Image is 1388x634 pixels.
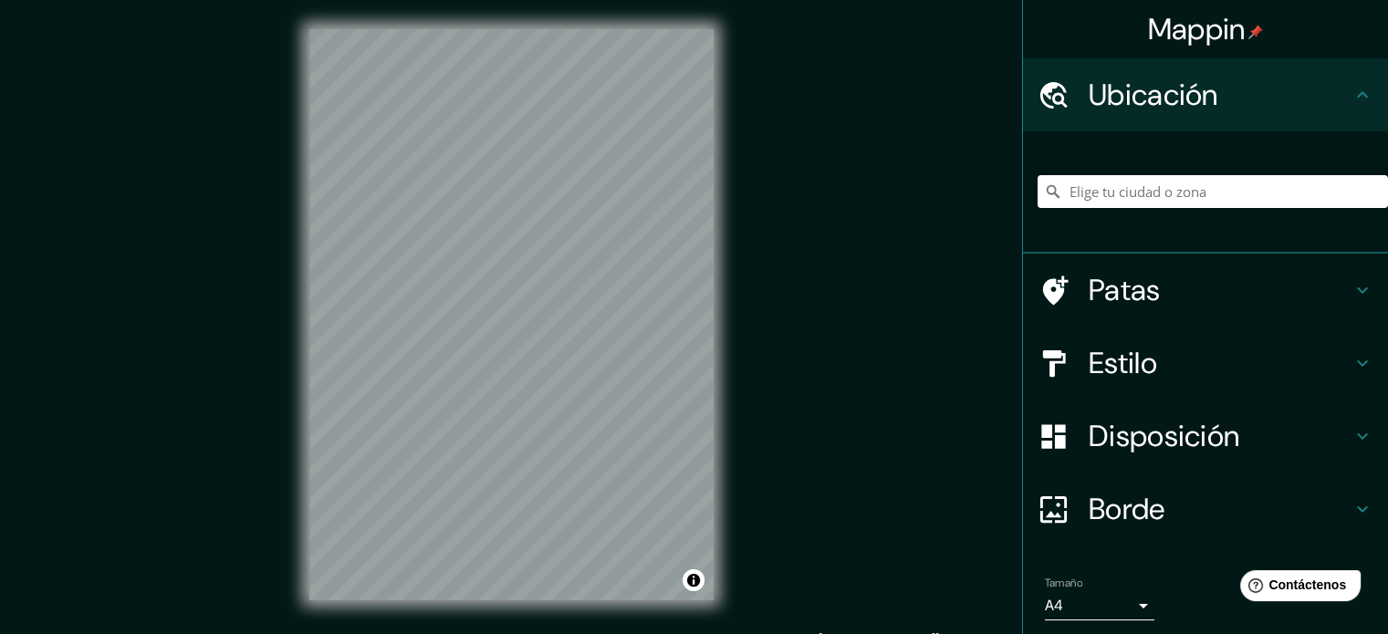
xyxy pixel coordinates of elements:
font: Ubicación [1089,76,1218,114]
button: Activar o desactivar atribución [683,569,704,591]
div: Patas [1023,254,1388,327]
font: Estilo [1089,344,1157,382]
canvas: Mapa [309,29,714,600]
font: Disposición [1089,417,1239,455]
div: Disposición [1023,400,1388,473]
font: Mappin [1148,10,1246,48]
div: A4 [1045,591,1154,620]
input: Elige tu ciudad o zona [1038,175,1388,208]
font: A4 [1045,596,1063,615]
iframe: Lanzador de widgets de ayuda [1226,563,1368,614]
img: pin-icon.png [1248,25,1263,39]
font: Tamaño [1045,576,1082,590]
font: Patas [1089,271,1161,309]
div: Ubicación [1023,58,1388,131]
div: Estilo [1023,327,1388,400]
div: Borde [1023,473,1388,546]
font: Borde [1089,490,1165,528]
